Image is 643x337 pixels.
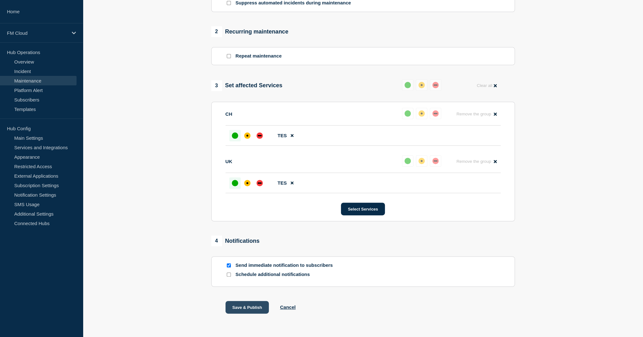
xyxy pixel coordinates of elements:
[278,180,287,186] span: TES
[236,272,337,278] p: Schedule additional notifications
[232,132,238,139] div: up
[211,80,222,91] span: 3
[430,155,441,167] button: down
[473,79,500,92] button: Clear all
[432,82,439,88] div: down
[236,262,337,268] p: Send immediate notification to subscribers
[432,110,439,117] div: down
[244,180,250,186] div: affected
[416,108,427,119] button: affected
[402,79,413,91] button: up
[453,108,501,120] button: Remove the group
[418,82,425,88] div: affected
[416,79,427,91] button: affected
[405,82,411,88] div: up
[257,132,263,139] div: down
[418,110,425,117] div: affected
[257,180,263,186] div: down
[227,273,231,277] input: Schedule additional notifications
[226,111,232,117] p: CH
[227,1,231,5] input: Suppress automated incidents during maintenance
[456,112,491,116] span: Remove the group
[244,132,250,139] div: affected
[227,54,231,58] input: Repeat maintenance
[226,159,232,164] p: UK
[226,301,269,314] button: Save & Publish
[405,110,411,117] div: up
[453,155,501,168] button: Remove the group
[430,79,441,91] button: down
[7,30,68,36] p: FM Cloud
[432,158,439,164] div: down
[236,53,282,59] p: Repeat maintenance
[211,80,282,91] div: Set affected Services
[280,304,295,310] button: Cancel
[416,155,427,167] button: affected
[341,203,385,215] button: Select Services
[405,158,411,164] div: up
[456,159,491,164] span: Remove the group
[402,108,413,119] button: up
[227,263,231,267] input: Send immediate notification to subscribers
[278,133,287,138] span: TES
[211,236,260,246] div: Notifications
[418,158,425,164] div: affected
[211,236,222,246] span: 4
[211,26,222,37] span: 2
[211,26,288,37] div: Recurring maintenance
[232,180,238,186] div: up
[430,108,441,119] button: down
[402,155,413,167] button: up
